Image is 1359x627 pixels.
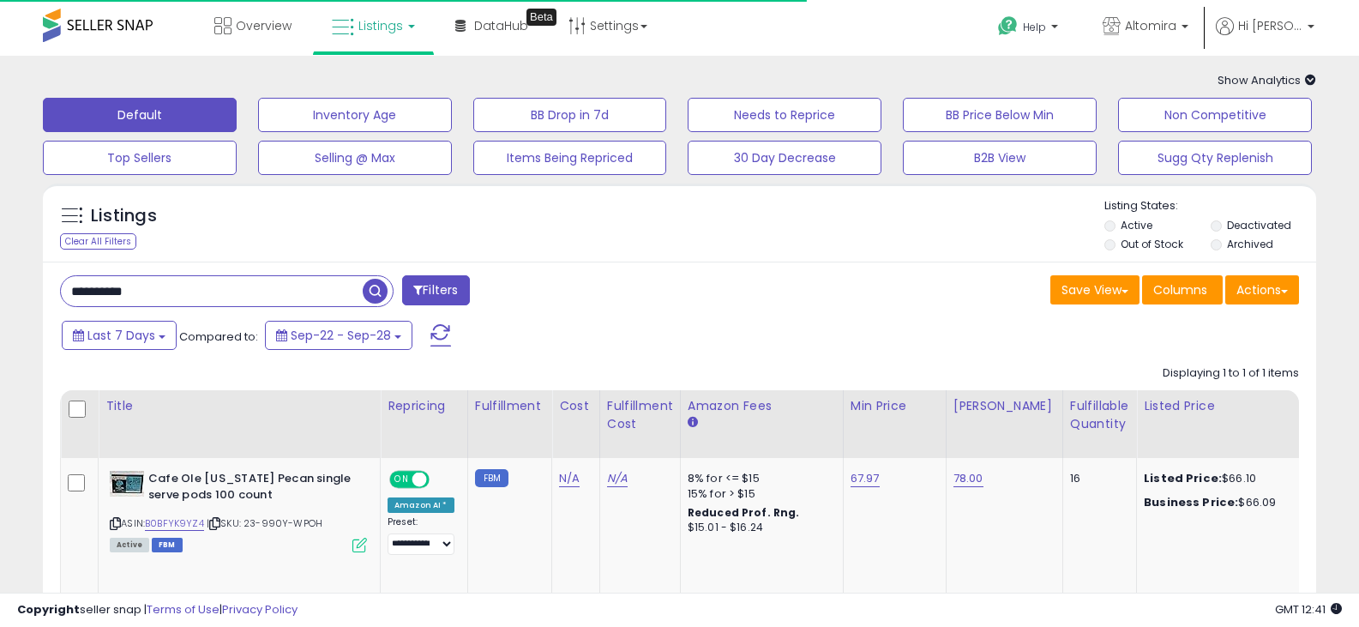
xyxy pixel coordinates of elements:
[1227,218,1291,232] label: Deactivated
[1275,601,1342,618] span: 2025-10-7 12:41 GMT
[1218,72,1316,88] span: Show Analytics
[152,538,183,552] span: FBM
[1104,198,1316,214] p: Listing States:
[43,141,237,175] button: Top Sellers
[559,470,580,487] a: N/A
[258,141,452,175] button: Selling @ Max
[1144,471,1286,486] div: $66.10
[147,601,219,618] a: Terms of Use
[688,486,830,502] div: 15% for > $15
[1144,494,1238,510] b: Business Price:
[17,601,80,618] strong: Copyright
[953,470,983,487] a: 78.00
[1125,17,1176,34] span: Altomira
[388,497,454,513] div: Amazon AI *
[688,415,698,431] small: Amazon Fees.
[148,471,357,507] b: Cafe Ole [US_STATE] Pecan single serve pods 100 count
[43,98,237,132] button: Default
[688,98,881,132] button: Needs to Reprice
[607,397,673,433] div: Fulfillment Cost
[851,470,880,487] a: 67.97
[388,397,460,415] div: Repricing
[1144,495,1286,510] div: $66.09
[1144,397,1292,415] div: Listed Price
[475,397,544,415] div: Fulfillment
[474,17,528,34] span: DataHub
[559,397,592,415] div: Cost
[105,397,373,415] div: Title
[1225,275,1299,304] button: Actions
[1070,471,1123,486] div: 16
[207,516,322,530] span: | SKU: 23-990Y-WPOH
[110,538,149,552] span: All listings currently available for purchase on Amazon
[526,9,556,26] div: Tooltip anchor
[688,397,836,415] div: Amazon Fees
[1216,17,1314,56] a: Hi [PERSON_NAME]
[903,141,1097,175] button: B2B View
[1023,20,1046,34] span: Help
[1227,237,1273,251] label: Archived
[258,98,452,132] button: Inventory Age
[110,471,367,551] div: ASIN:
[1144,470,1222,486] b: Listed Price:
[145,516,204,531] a: B0BFYK9YZ4
[358,17,403,34] span: Listings
[1238,17,1302,34] span: Hi [PERSON_NAME]
[953,397,1055,415] div: [PERSON_NAME]
[1118,141,1312,175] button: Sugg Qty Replenish
[391,473,412,487] span: ON
[91,204,157,228] h5: Listings
[984,3,1075,56] a: Help
[688,521,830,535] div: $15.01 - $16.24
[851,397,939,415] div: Min Price
[688,505,800,520] b: Reduced Prof. Rng.
[402,275,469,305] button: Filters
[110,471,144,497] img: 41-d8duMmML._SL40_.jpg
[1121,218,1152,232] label: Active
[388,516,454,555] div: Preset:
[87,327,155,344] span: Last 7 Days
[62,321,177,350] button: Last 7 Days
[1163,365,1299,382] div: Displaying 1 to 1 of 1 items
[291,327,391,344] span: Sep-22 - Sep-28
[60,233,136,250] div: Clear All Filters
[473,141,667,175] button: Items Being Repriced
[179,329,258,345] span: Compared to:
[475,469,508,487] small: FBM
[903,98,1097,132] button: BB Price Below Min
[1142,275,1223,304] button: Columns
[473,98,667,132] button: BB Drop in 7d
[1118,98,1312,132] button: Non Competitive
[265,321,412,350] button: Sep-22 - Sep-28
[607,470,628,487] a: N/A
[17,602,298,618] div: seller snap | |
[1121,237,1183,251] label: Out of Stock
[997,15,1019,37] i: Get Help
[222,601,298,618] a: Privacy Policy
[1153,281,1207,298] span: Columns
[688,471,830,486] div: 8% for <= $15
[1050,275,1140,304] button: Save View
[427,473,454,487] span: OFF
[236,17,292,34] span: Overview
[1070,397,1129,433] div: Fulfillable Quantity
[688,141,881,175] button: 30 Day Decrease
